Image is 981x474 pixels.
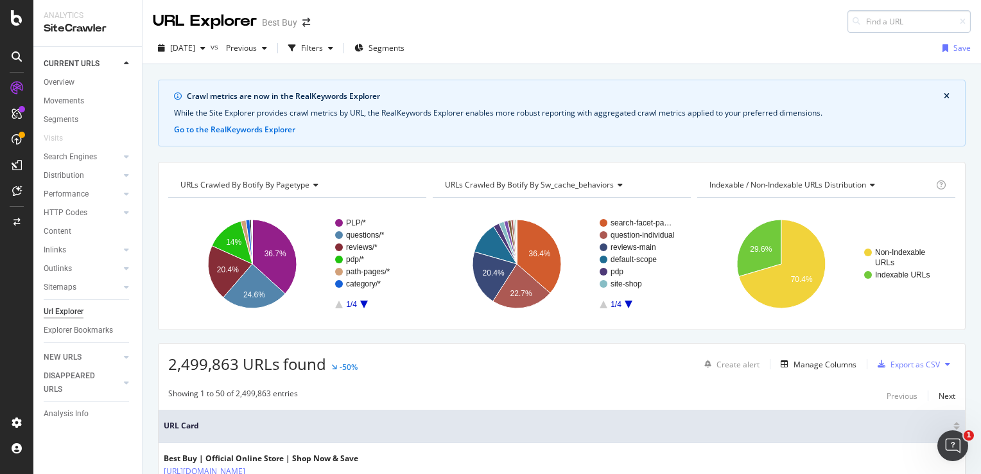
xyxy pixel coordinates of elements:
[44,169,84,182] div: Distribution
[44,305,133,319] a: Url Explorer
[872,354,940,374] button: Export as CSV
[44,188,120,201] a: Performance
[243,290,265,299] text: 24.6%
[346,279,381,288] text: category/*
[776,356,856,372] button: Manage Columns
[44,76,74,89] div: Overview
[349,38,410,58] button: Segments
[153,38,211,58] button: [DATE]
[346,218,366,227] text: PLP/*
[346,267,390,276] text: path-pages/*
[265,249,286,258] text: 36.7%
[301,42,323,53] div: Filters
[750,245,772,254] text: 29.6%
[44,351,82,364] div: NEW URLS
[890,359,940,370] div: Export as CSV
[875,248,925,257] text: Non-Indexable
[44,132,76,145] a: Visits
[44,76,133,89] a: Overview
[158,80,966,146] div: info banner
[44,94,133,108] a: Movements
[44,262,120,276] a: Outlinks
[939,391,955,401] div: Next
[941,88,953,105] button: close banner
[302,18,310,27] div: arrow-right-arrow-left
[483,268,505,277] text: 20.4%
[794,359,856,370] div: Manage Columns
[211,41,221,52] span: vs
[44,369,109,396] div: DISAPPEARED URLS
[791,275,813,284] text: 70.4%
[44,10,132,21] div: Analytics
[44,57,100,71] div: CURRENT URLS
[153,10,257,32] div: URL Explorer
[699,354,760,374] button: Create alert
[937,430,968,461] iframe: Intercom live chat
[44,113,133,127] a: Segments
[433,208,688,320] svg: A chart.
[170,42,195,53] span: 2025 Sep. 23rd
[887,388,917,403] button: Previous
[44,150,97,164] div: Search Engines
[44,169,120,182] a: Distribution
[187,91,944,102] div: Crawl metrics are now in the RealKeywords Explorer
[937,38,971,58] button: Save
[44,281,120,294] a: Sitemaps
[44,262,72,276] div: Outlinks
[168,208,423,320] svg: A chart.
[697,208,952,320] svg: A chart.
[847,10,971,33] input: Find a URL
[346,300,357,309] text: 1/4
[217,265,239,274] text: 20.4%
[709,179,866,190] span: Indexable / Non-Indexable URLs distribution
[44,57,120,71] a: CURRENT URLS
[529,249,551,258] text: 36.4%
[44,21,132,36] div: SiteCrawler
[964,430,974,441] span: 1
[442,175,679,195] h4: URLs Crawled By Botify By sw_cache_behaviors
[346,243,378,252] text: reviews/*
[44,351,120,364] a: NEW URLS
[611,279,642,288] text: site-shop
[44,243,66,257] div: Inlinks
[168,388,298,403] div: Showing 1 to 50 of 2,499,863 entries
[44,94,84,108] div: Movements
[44,407,133,421] a: Analysis Info
[44,188,89,201] div: Performance
[180,179,309,190] span: URLs Crawled By Botify By pagetype
[44,150,120,164] a: Search Engines
[44,243,120,257] a: Inlinks
[44,225,71,238] div: Content
[44,225,133,238] a: Content
[346,231,385,240] text: questions/*
[716,359,760,370] div: Create alert
[283,38,338,58] button: Filters
[44,281,76,294] div: Sitemaps
[887,391,917,401] div: Previous
[44,324,133,337] a: Explorer Bookmarks
[262,16,297,29] div: Best Buy
[44,132,63,145] div: Visits
[44,206,87,220] div: HTTP Codes
[611,255,657,264] text: default-scope
[168,353,326,374] span: 2,499,863 URLs found
[174,124,295,136] button: Go to the RealKeywords Explorer
[611,300,621,309] text: 1/4
[340,362,358,373] div: -50%
[44,113,78,127] div: Segments
[164,453,358,464] div: Best Buy | Official Online Store | Shop Now & Save
[44,369,120,396] a: DISAPPEARED URLS
[939,388,955,403] button: Next
[178,175,415,195] h4: URLs Crawled By Botify By pagetype
[44,324,113,337] div: Explorer Bookmarks
[875,270,930,279] text: Indexable URLs
[445,179,614,190] span: URLs Crawled By Botify By sw_cache_behaviors
[174,107,950,119] div: While the Site Explorer provides crawl metrics by URL, the RealKeywords Explorer enables more rob...
[611,218,672,227] text: search-facet-pa…
[44,407,89,421] div: Analysis Info
[164,420,950,432] span: URL Card
[707,175,933,195] h4: Indexable / Non-Indexable URLs Distribution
